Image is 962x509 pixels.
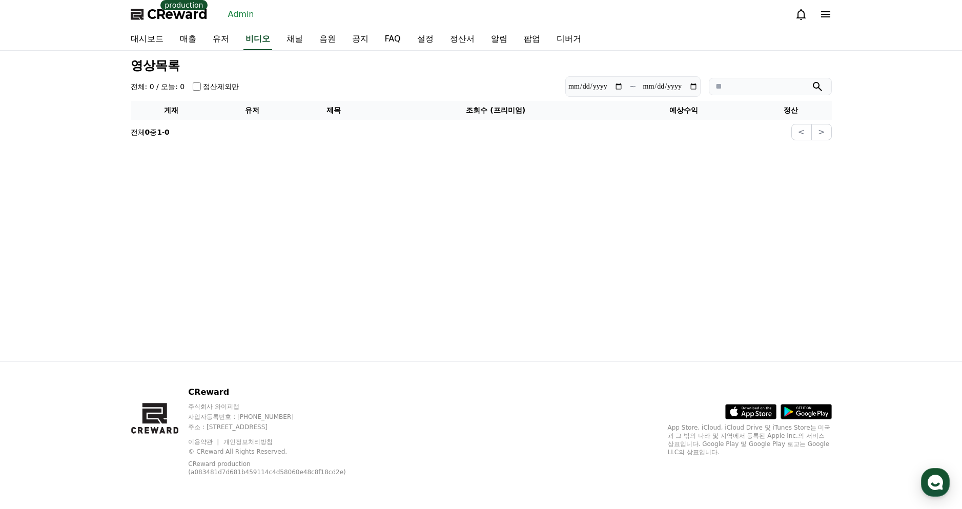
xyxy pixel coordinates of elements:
[223,438,273,446] a: 개인정보처리방침
[122,29,172,50] a: 대시보드
[188,402,368,411] p: 주식회사 와이피랩
[243,29,272,50] a: 비디오
[377,29,409,50] a: FAQ
[791,124,811,140] button: <
[131,59,832,72] h3: 영상목록
[278,29,311,50] a: 채널
[618,101,750,120] th: 예상수익
[131,127,170,137] p: 전체 중 -
[483,29,516,50] a: 알림
[147,6,208,23] span: CReward
[668,423,832,456] p: App Store, iCloud, iCloud Drive 및 iTunes Store는 미국과 그 밖의 나라 및 지역에서 등록된 Apple Inc.의 서비스 상표입니다. Goo...
[409,29,442,50] a: 설정
[311,29,344,50] a: 음원
[188,448,368,456] p: © CReward All Rights Reserved.
[203,81,239,92] label: 정산제외만
[548,29,589,50] a: 디버거
[131,81,185,92] h4: 전체: 0 / 오늘: 0
[629,80,636,93] p: ~
[188,438,220,446] a: 이용약관
[516,29,548,50] a: 팝업
[442,29,483,50] a: 정산서
[750,101,832,120] th: 정산
[188,413,368,421] p: 사업자등록번호 : [PHONE_NUMBER]
[165,128,170,136] strong: 0
[172,29,204,50] a: 매출
[344,29,377,50] a: 공지
[145,128,150,136] strong: 0
[224,6,258,23] a: Admin
[204,29,237,50] a: 유저
[188,460,352,476] p: CReward production (a083481d7d681b459114c4d58060e48c8f18cd2e)
[131,101,212,120] th: 게재
[157,128,162,136] strong: 1
[811,124,831,140] button: >
[212,101,293,120] th: 유저
[131,6,208,23] a: CReward
[188,423,368,431] p: 주소 : [STREET_ADDRESS]
[188,386,368,398] p: CReward
[374,101,617,120] th: 조회수 (프리미엄)
[293,101,375,120] th: 제목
